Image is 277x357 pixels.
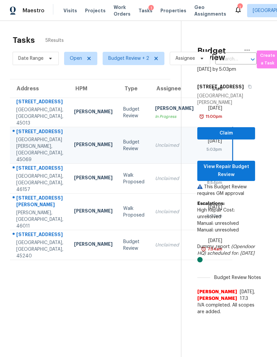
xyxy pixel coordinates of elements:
span: [PERSON_NAME] [PERSON_NAME] [197,289,237,302]
span: Manual: unresolved [197,221,239,226]
i: scheduled for: [DATE] [207,251,254,256]
span: Create a Task [260,52,275,67]
span: Budget Review + 2 [108,55,149,62]
div: [STREET_ADDRESS] [16,98,63,107]
div: Walk Proposed [123,172,144,185]
div: [DATE] by 5:03pm [197,66,236,73]
div: [GEOGRAPHIC_DATA][PERSON_NAME], [GEOGRAPHIC_DATA], 45069 [16,136,63,163]
div: Dummy_report [197,243,255,263]
div: [PERSON_NAME] [74,141,113,149]
p: This Budget Review requires GM approval [197,184,255,197]
div: 1 [148,5,154,12]
div: [GEOGRAPHIC_DATA], [GEOGRAPHIC_DATA], 46157 [16,173,63,193]
button: Copy Address [244,81,253,93]
th: Type [118,79,150,98]
th: Address [10,79,69,98]
span: Geo Assignments [194,4,226,17]
b: Escalations: [197,201,225,206]
span: Assignee [175,55,195,62]
span: Claim [203,129,250,137]
div: [STREET_ADDRESS] [16,128,63,136]
div: [PERSON_NAME], [GEOGRAPHIC_DATA], 46011 [16,210,63,229]
div: [PERSON_NAME] [74,108,113,117]
div: Budget Review [123,238,144,252]
div: [STREET_ADDRESS] [16,165,63,173]
div: Walk Proposed [123,205,144,219]
div: Unclaimed [155,209,194,215]
h2: Tasks [13,37,35,44]
span: High Repair Cost: unresolved [197,208,235,219]
span: Visits [63,7,77,14]
span: Manual: unresolved [197,228,239,232]
div: Budget Review [123,106,144,119]
th: Assignee [150,79,199,98]
span: Work Orders [114,4,131,17]
button: Open [248,55,257,64]
span: 5 Results [46,37,64,44]
span: Tasks [138,8,152,13]
button: View Repair Budget Review [197,161,255,181]
div: [PERSON_NAME] [74,208,113,216]
h5: [STREET_ADDRESS] [197,83,244,90]
h2: Budget Review [197,47,239,61]
i: (Opendoor HQ) [197,244,255,256]
div: [STREET_ADDRESS][PERSON_NAME] [16,195,63,210]
div: Unclaimed [155,242,194,248]
span: View Repair Budget Review [203,163,250,179]
span: IVA completed. All scopes are added. [197,302,255,315]
span: Open [70,55,82,62]
span: Date Range [18,55,44,62]
div: [STREET_ADDRESS] [16,231,63,239]
span: Maestro [23,7,45,14]
span: [DATE], 17:3 [240,290,255,301]
div: [GEOGRAPHIC_DATA][PERSON_NAME] [197,93,255,106]
button: Claim [197,127,255,139]
span: Projects [85,7,106,14]
div: [PERSON_NAME] [74,241,113,249]
div: Unclaimed [155,175,194,182]
span: Budget Review Notes [210,274,265,281]
div: 1 [237,4,242,11]
input: Search by address [215,54,238,64]
div: Unclaimed [155,142,194,149]
div: Budget Review [123,139,144,152]
div: [PERSON_NAME] [155,105,194,113]
div: [GEOGRAPHIC_DATA], [GEOGRAPHIC_DATA], 45240 [16,239,63,259]
div: In Progress [155,113,194,120]
div: [PERSON_NAME] [74,174,113,183]
span: Properties [160,7,186,14]
th: HPM [69,79,118,98]
div: [GEOGRAPHIC_DATA], [GEOGRAPHIC_DATA], 45013 [16,107,63,127]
